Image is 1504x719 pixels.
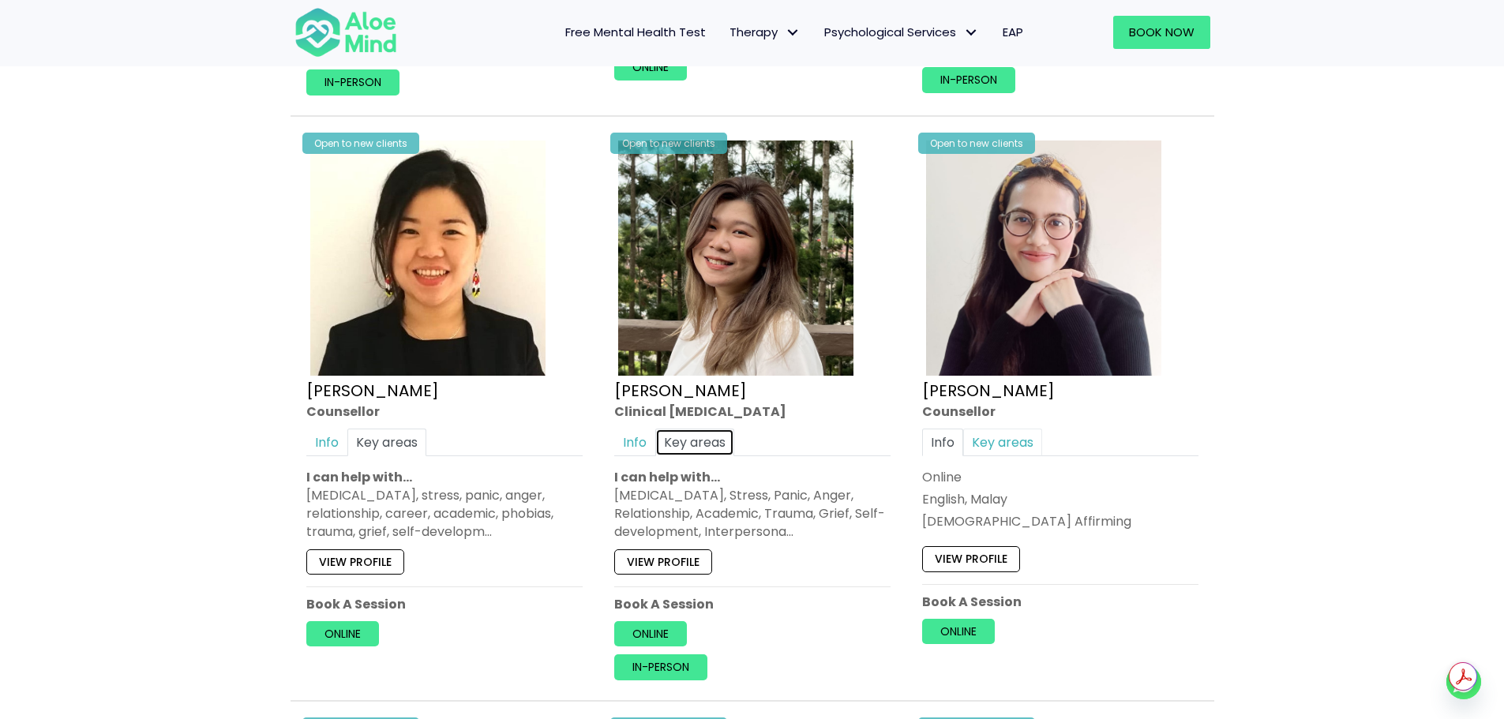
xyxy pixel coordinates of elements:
[922,429,963,456] a: Info
[306,429,347,456] a: Info
[306,379,439,401] a: [PERSON_NAME]
[922,67,1015,92] a: In-person
[418,16,1035,49] nav: Menu
[1129,24,1195,40] span: Book Now
[310,140,546,376] img: Karen Counsellor
[718,16,812,49] a: TherapyTherapy: submenu
[918,133,1035,154] div: Open to new clients
[922,546,1020,571] a: View profile
[991,16,1035,49] a: EAP
[302,133,419,154] div: Open to new clients
[614,429,655,456] a: Info
[614,595,891,613] p: Book A Session
[618,140,853,376] img: Kelly Clinical Psychologist
[1446,665,1481,699] a: Whatsapp
[614,402,891,420] div: Clinical [MEDICAL_DATA]
[614,654,707,680] a: In-person
[963,429,1042,456] a: Key areas
[922,593,1198,611] p: Book A Session
[347,429,426,456] a: Key areas
[655,429,734,456] a: Key areas
[306,549,404,575] a: View profile
[306,621,379,646] a: Online
[782,21,805,44] span: Therapy: submenu
[306,70,399,95] a: In-person
[812,16,991,49] a: Psychological ServicesPsychological Services: submenu
[922,619,995,644] a: Online
[614,468,891,486] p: I can help with…
[729,24,801,40] span: Therapy
[614,621,687,646] a: Online
[614,486,891,541] div: [MEDICAL_DATA], Stress, Panic, Anger, Relationship, Academic, Trauma, Grief, Self-development, In...
[614,55,687,81] a: Online
[922,490,1198,508] p: English, Malay
[306,486,583,541] div: [MEDICAL_DATA], stress, panic, anger, relationship, career, academic, phobias, trauma, grief, sel...
[294,6,397,58] img: Aloe mind Logo
[1113,16,1210,49] a: Book Now
[960,21,983,44] span: Psychological Services: submenu
[565,24,706,40] span: Free Mental Health Test
[614,379,747,401] a: [PERSON_NAME]
[610,133,727,154] div: Open to new clients
[926,140,1161,376] img: Therapist Photo Update
[824,24,979,40] span: Psychological Services
[306,402,583,420] div: Counsellor
[922,468,1198,486] div: Online
[306,595,583,613] p: Book A Session
[922,402,1198,420] div: Counsellor
[614,549,712,575] a: View profile
[922,512,1198,530] div: [DEMOGRAPHIC_DATA] Affirming
[306,468,583,486] p: I can help with…
[553,16,718,49] a: Free Mental Health Test
[922,379,1055,401] a: [PERSON_NAME]
[1003,24,1023,40] span: EAP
